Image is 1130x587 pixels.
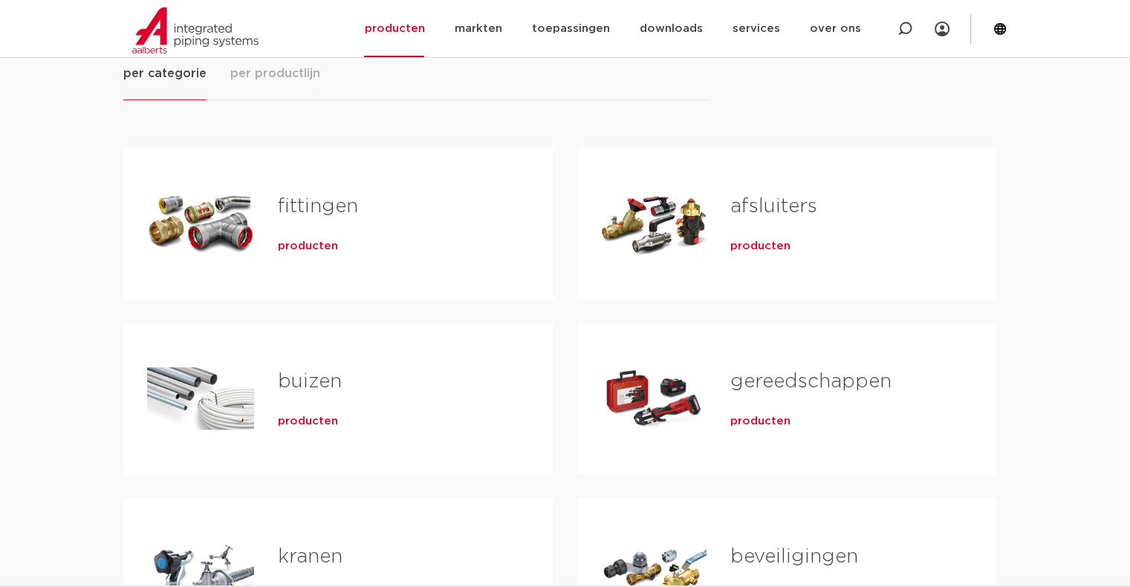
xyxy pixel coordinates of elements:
[278,197,358,216] a: fittingen
[123,65,207,82] span: per categorie
[730,239,790,254] a: producten
[278,547,342,566] a: kranen
[730,547,858,566] a: beveiligingen
[730,197,817,216] a: afsluiters
[730,372,892,391] a: gereedschappen
[730,414,790,429] a: producten
[230,65,320,82] span: per productlijn
[278,414,338,429] a: producten
[278,239,338,254] a: producten
[278,372,342,391] a: buizen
